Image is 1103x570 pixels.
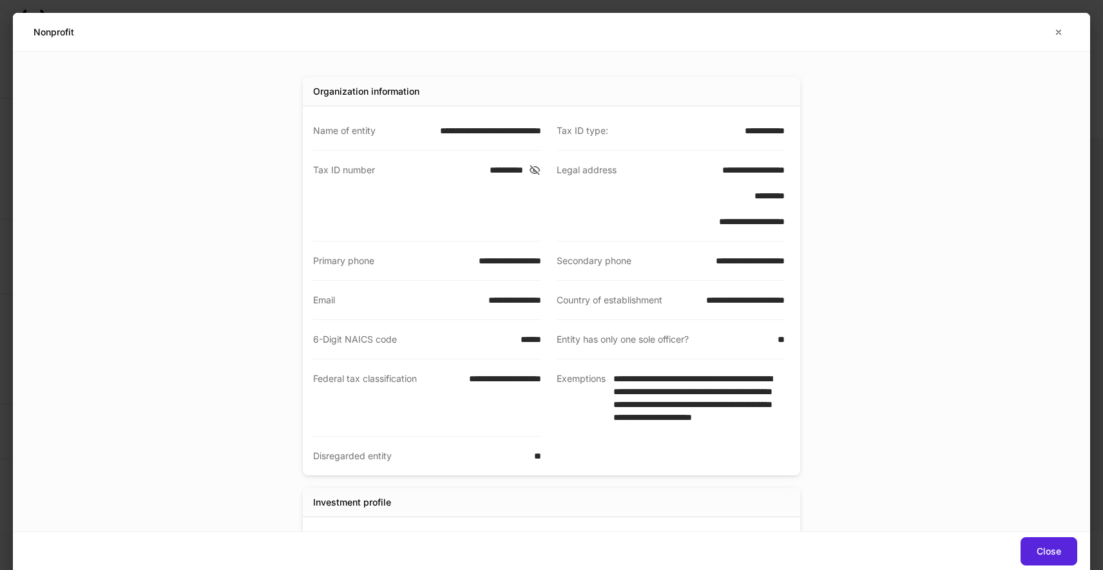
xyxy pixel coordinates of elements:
[313,372,461,423] div: Federal tax classification
[1037,547,1061,556] div: Close
[557,164,711,228] div: Legal address
[34,26,74,39] h5: Nonprofit
[557,254,708,267] div: Secondary phone
[313,164,482,228] div: Tax ID number
[313,85,419,98] div: Organization information
[557,333,770,346] div: Entity has only one sole officer?
[313,254,471,267] div: Primary phone
[313,333,513,346] div: 6-Digit NAICS code
[313,450,526,462] div: Disregarded entity
[557,372,606,424] div: Exemptions
[313,294,481,307] div: Email
[1021,537,1077,565] button: Close
[557,124,737,137] div: Tax ID type:
[313,496,391,509] div: Investment profile
[557,294,698,307] div: Country of establishment
[313,124,432,137] div: Name of entity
